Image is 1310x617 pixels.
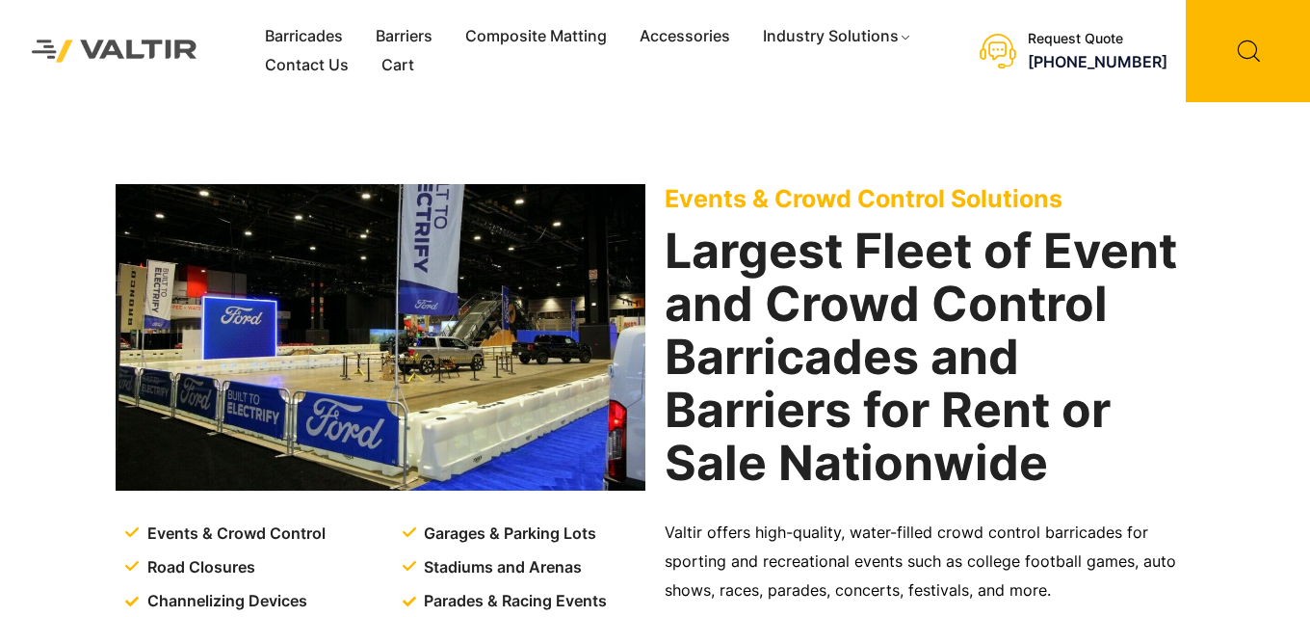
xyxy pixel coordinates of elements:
h2: Largest Fleet of Event and Crowd Control Barricades and Barriers for Rent or Sale Nationwide [665,225,1194,490]
a: Composite Matting [449,22,623,51]
a: Contact Us [249,51,365,80]
span: Channelizing Devices [143,587,307,616]
span: Parades & Racing Events [419,587,607,616]
div: Request Quote [1028,31,1167,47]
a: Barricades [249,22,359,51]
img: Valtir Rentals [14,22,215,79]
a: Industry Solutions [747,22,929,51]
p: Valtir offers high-quality, water-filled crowd control barricades for sporting and recreational e... [665,519,1194,605]
span: Road Closures [143,553,255,582]
a: [PHONE_NUMBER] [1028,52,1167,71]
a: Cart [365,51,431,80]
span: Garages & Parking Lots [419,520,596,549]
a: Barriers [359,22,449,51]
span: Events & Crowd Control [143,520,326,549]
a: Accessories [623,22,747,51]
span: Stadiums and Arenas [419,553,582,582]
p: Events & Crowd Control Solutions [665,184,1194,213]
